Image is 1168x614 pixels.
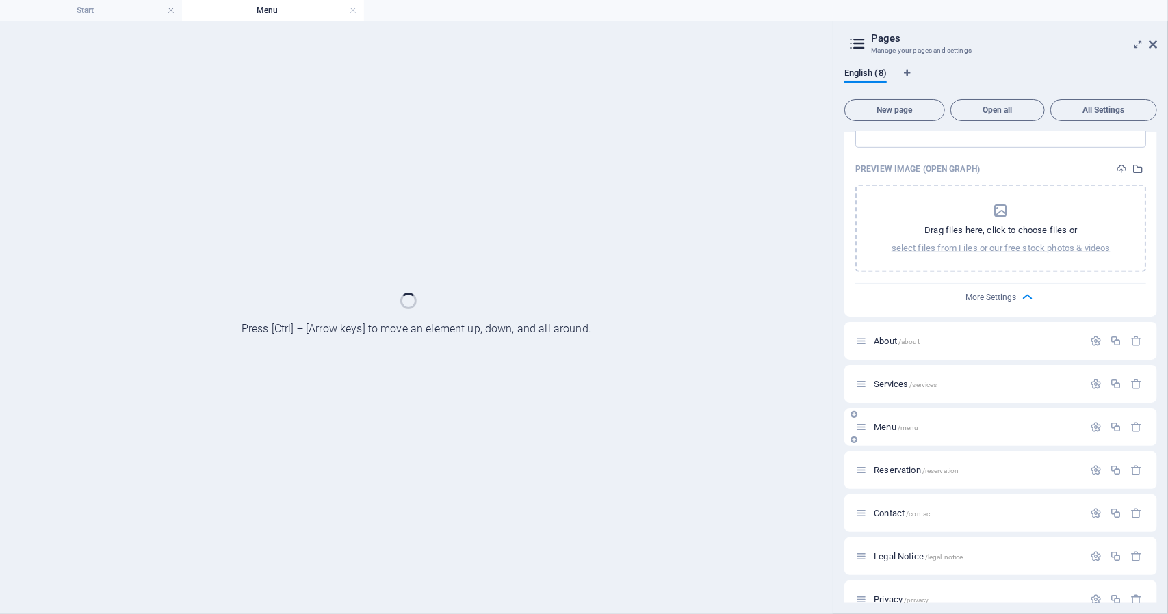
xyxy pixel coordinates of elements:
span: Click to open page [874,379,937,389]
button: select-media [1130,161,1146,177]
div: Remove [1130,550,1142,562]
span: /reservation [922,467,959,475]
span: More Settings [966,293,1017,302]
i: Upload file [1116,163,1127,174]
div: Settings [1090,464,1102,476]
div: Remove [1130,421,1142,433]
span: /legal-notice [925,553,963,561]
span: Open all [957,106,1039,114]
div: Privacy/privacy [870,595,1083,604]
div: About/about [870,336,1083,345]
div: Settings [1090,378,1102,390]
div: Services/services [870,379,1083,388]
div: Remove [1130,593,1142,605]
span: Click to open page [874,465,959,475]
div: Legal Notice/legal-notice [870,552,1083,561]
span: About [874,336,920,346]
span: Click to open page [874,551,963,561]
div: dropzone [892,202,1111,254]
div: Duplicate [1110,507,1121,519]
div: Remove [1130,507,1142,519]
span: /menu [898,424,919,431]
div: Remove [1130,378,1142,390]
div: Settings [1090,335,1102,347]
div: Contact/contact [870,509,1083,518]
span: /about [898,338,920,345]
div: Settings [1090,593,1102,605]
div: Settings [1090,550,1102,562]
span: /services [909,381,937,388]
p: select files from Files or our free stock photos & videos [892,242,1111,254]
span: All Settings [1056,106,1151,114]
div: Reservation/reservation [870,466,1083,475]
div: Duplicate [1110,378,1121,390]
button: Open all [950,99,1045,121]
i: Select from the file manager or choose stock photos [1132,163,1143,174]
p: This image will be shown when the website is shared on social networks [855,163,980,174]
div: Language Tabs [844,68,1157,94]
span: Click to open page [874,594,929,604]
h2: Pages [871,32,1157,44]
button: New page [844,99,945,121]
span: New page [851,106,939,114]
div: Duplicate [1110,421,1121,433]
span: /contact [906,510,932,518]
h3: Manage your pages and settings [871,44,1130,57]
h4: Menu [182,3,364,18]
div: Settings [1090,421,1102,433]
div: Remove [1130,335,1142,347]
div: Settings [1090,507,1102,519]
button: More Settings [993,289,1009,306]
div: Duplicate [1110,550,1121,562]
span: /privacy [904,596,929,604]
button: upload [1113,161,1130,177]
p: Drag files here, click to choose files or [924,224,1077,237]
button: All Settings [1050,99,1157,121]
div: Duplicate [1110,464,1121,476]
div: Duplicate [1110,593,1121,605]
div: Remove [1130,464,1142,476]
span: Click to open page [874,422,918,432]
span: Click to open page [874,508,932,518]
div: Menu/menu [870,423,1083,431]
span: English (8) [844,65,887,84]
div: Duplicate [1110,335,1121,347]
